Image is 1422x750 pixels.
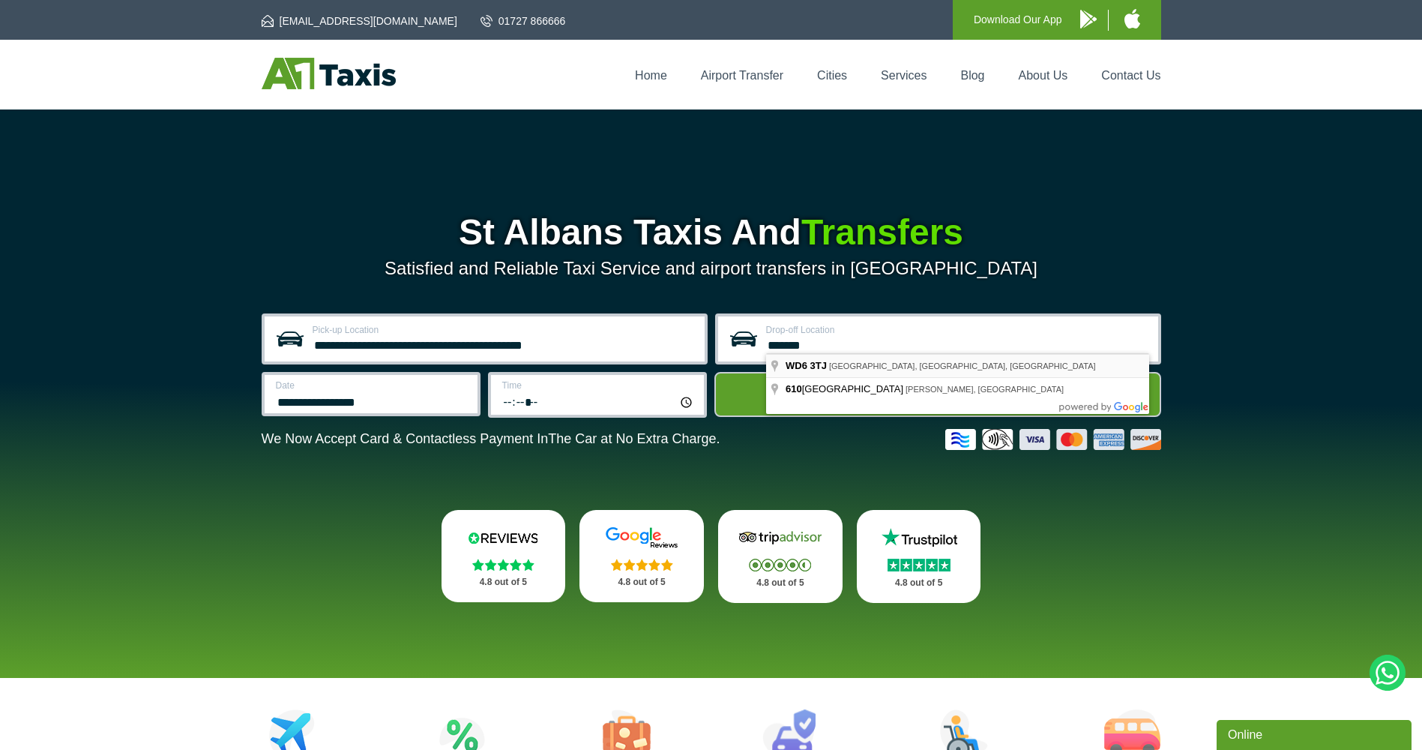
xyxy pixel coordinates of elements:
a: Google Stars 4.8 out of 5 [579,510,704,602]
img: Credit And Debit Cards [945,429,1161,450]
span: WD6 3TJ [786,360,827,371]
label: Date [276,381,469,390]
label: Pick-up Location [313,325,696,334]
img: Stars [611,559,673,571]
h1: St Albans Taxis And [262,214,1161,250]
a: [EMAIL_ADDRESS][DOMAIN_NAME] [262,13,457,28]
img: A1 Taxis St Albans LTD [262,58,396,89]
img: A1 Taxis iPhone App [1124,9,1140,28]
a: 01727 866666 [480,13,566,28]
label: Drop-off Location [766,325,1149,334]
a: Trustpilot Stars 4.8 out of 5 [857,510,981,603]
img: Reviews.io [458,526,548,549]
span: 610 [786,383,802,394]
p: 4.8 out of 5 [458,573,549,592]
span: [GEOGRAPHIC_DATA], [GEOGRAPHIC_DATA], [GEOGRAPHIC_DATA] [829,361,1096,370]
p: We Now Accept Card & Contactless Payment In [262,431,720,447]
a: About Us [1019,69,1068,82]
a: Contact Us [1101,69,1160,82]
img: A1 Taxis Android App [1080,10,1097,28]
span: [GEOGRAPHIC_DATA] [786,383,906,394]
p: Download Our App [974,10,1062,29]
p: 4.8 out of 5 [873,574,965,592]
button: Get Quote [714,372,1161,417]
img: Stars [749,559,811,571]
a: Cities [817,69,847,82]
span: [PERSON_NAME], [GEOGRAPHIC_DATA] [906,385,1064,394]
img: Stars [888,559,950,571]
a: Home [635,69,667,82]
a: Blog [960,69,984,82]
span: The Car at No Extra Charge. [548,431,720,446]
img: Stars [472,559,534,571]
a: Airport Transfer [701,69,783,82]
span: Transfers [801,212,963,252]
img: Google [597,526,687,549]
p: Satisfied and Reliable Taxi Service and airport transfers in [GEOGRAPHIC_DATA] [262,258,1161,279]
p: 4.8 out of 5 [596,573,687,592]
img: Trustpilot [874,526,964,549]
a: Tripadvisor Stars 4.8 out of 5 [718,510,843,603]
a: Reviews.io Stars 4.8 out of 5 [442,510,566,602]
iframe: chat widget [1217,717,1415,750]
img: Tripadvisor [735,526,825,549]
a: Services [881,69,927,82]
p: 4.8 out of 5 [735,574,826,592]
label: Time [502,381,695,390]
